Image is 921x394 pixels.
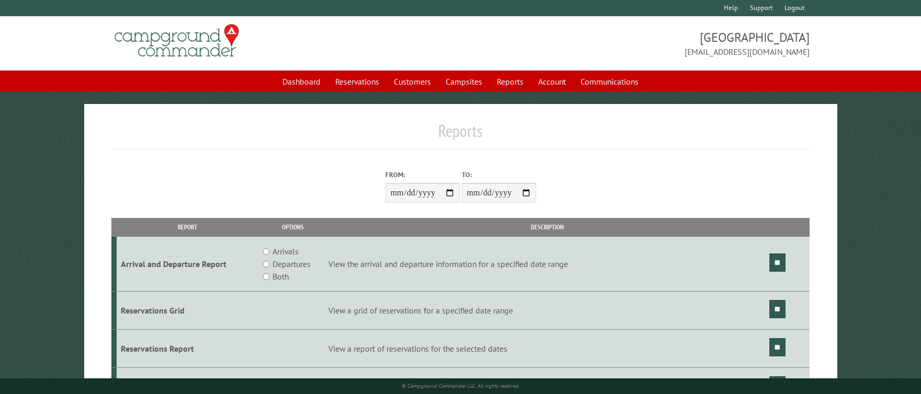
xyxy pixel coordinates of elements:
[276,72,327,91] a: Dashboard
[439,72,488,91] a: Campsites
[117,218,258,236] th: Report
[272,258,311,270] label: Departures
[327,292,767,330] td: View a grid of reservations for a specified date range
[117,292,258,330] td: Reservations Grid
[462,170,536,180] label: To:
[117,329,258,367] td: Reservations Report
[327,329,767,367] td: View a report of reservations for the selected dates
[327,237,767,292] td: View the arrival and departure information for a specified date range
[532,72,572,91] a: Account
[329,72,385,91] a: Reservations
[111,121,809,149] h1: Reports
[258,218,327,236] th: Options
[388,72,437,91] a: Customers
[272,270,289,283] label: Both
[491,72,530,91] a: Reports
[117,237,258,292] td: Arrival and Departure Report
[385,170,460,180] label: From:
[111,20,242,61] img: Campground Commander
[461,29,810,58] span: [GEOGRAPHIC_DATA] [EMAIL_ADDRESS][DOMAIN_NAME]
[327,218,767,236] th: Description
[272,245,299,258] label: Arrivals
[402,383,520,389] small: © Campground Commander LLC. All rights reserved.
[574,72,645,91] a: Communications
